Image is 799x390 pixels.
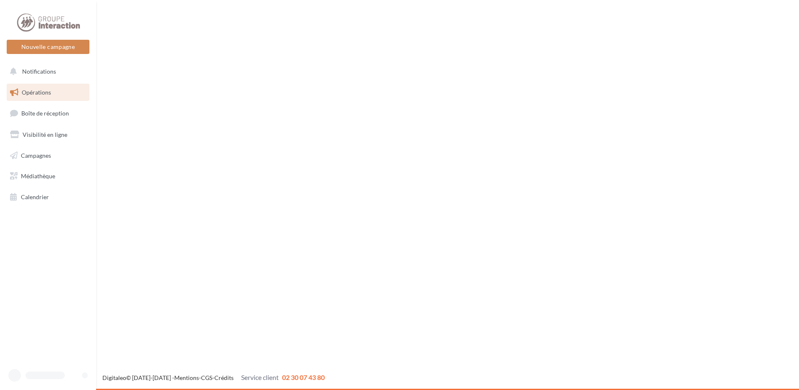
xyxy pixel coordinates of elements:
a: Boîte de réception [5,104,91,122]
span: © [DATE]-[DATE] - - - [102,374,325,381]
a: Médiathèque [5,167,91,185]
a: Calendrier [5,188,91,206]
a: Mentions [174,374,199,381]
span: Service client [241,373,279,381]
a: Campagnes [5,147,91,164]
button: Nouvelle campagne [7,40,89,54]
span: Boîte de réception [21,110,69,117]
span: Médiathèque [21,172,55,180]
a: Visibilité en ligne [5,126,91,144]
button: Notifications [5,63,88,80]
a: Digitaleo [102,374,126,381]
span: Visibilité en ligne [23,131,67,138]
span: 02 30 07 43 80 [282,373,325,381]
a: CGS [201,374,212,381]
span: Campagnes [21,151,51,159]
a: Opérations [5,84,91,101]
span: Notifications [22,68,56,75]
span: Calendrier [21,193,49,200]
a: Crédits [214,374,234,381]
span: Opérations [22,89,51,96]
